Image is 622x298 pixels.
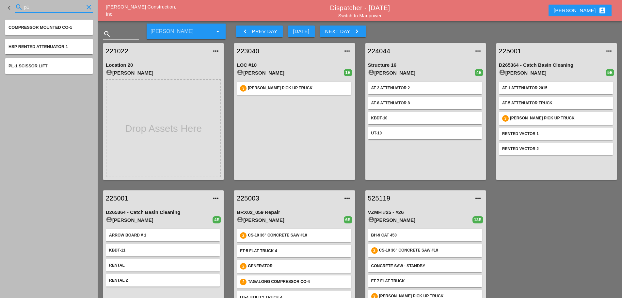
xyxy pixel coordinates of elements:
div: AT-5 Attenuator Truck [502,100,610,106]
div: RENTAL [109,262,216,268]
div: Structure 16 [368,61,483,69]
div: 3 [240,85,247,92]
div: Arrow Board # 1 [109,232,216,238]
a: Dispatcher - [DATE] [330,4,390,11]
i: account_circle [237,69,243,76]
div: Tagalong Compressor CO-4 [248,279,347,285]
i: more_horiz [343,47,351,55]
div: 2 [240,263,247,270]
a: [PERSON_NAME] Construction, Inc. [106,4,176,17]
button: [DATE] [288,26,315,37]
button: Prev Day [236,26,282,37]
div: 2 [371,247,378,254]
div: LOC #10 [237,61,352,69]
i: more_horiz [474,194,482,202]
div: AT-2 Attenuator 2 [371,85,479,91]
div: [PERSON_NAME] [368,69,475,77]
div: FT-5 Flat Truck 4 [240,248,347,254]
a: 225003 [237,193,339,203]
div: 13E [472,216,483,223]
div: FT-7 Flat Truck [371,278,479,284]
div: 4E [213,216,221,223]
div: Rented Vactor 1 [502,131,610,137]
div: AT-8 ATTENUATOR 8 [371,100,479,106]
div: AT-1 Attenuator 2015 [502,85,610,91]
div: Rental 2 [109,277,216,283]
div: Prev Day [241,27,277,35]
button: Next Day [320,26,366,37]
i: account_circle [106,216,112,223]
div: [PERSON_NAME] [237,69,343,77]
div: BRX02_059 Repair [237,209,352,216]
button: [PERSON_NAME] [549,5,612,16]
div: [PERSON_NAME] [237,216,343,224]
i: search [103,30,111,38]
div: 5E [606,69,614,76]
i: more_horiz [212,47,220,55]
i: account_circle [368,69,375,76]
a: Switch to Manpower [338,13,382,18]
div: Location 20 [106,61,221,69]
i: keyboard_arrow_left [241,27,249,35]
div: D265364 - Catch Basin Cleaning [106,209,221,216]
i: arrow_drop_down [214,27,222,35]
div: [PERSON_NAME] [554,7,606,14]
div: KBDT-11 [109,247,216,253]
a: 221022 [106,46,208,56]
i: account_circle [237,216,243,223]
i: more_horiz [605,47,613,55]
div: VZMH #25 - #26 [368,209,483,216]
div: 1E [344,69,352,76]
div: 2 [240,279,247,285]
a: 225001 [106,193,208,203]
i: keyboard_arrow_left [5,4,13,12]
i: more_horiz [343,194,351,202]
div: KBDT-10 [371,115,479,121]
i: account_circle [368,216,375,223]
i: more_horiz [474,47,482,55]
i: clear [85,3,93,11]
span: PL-1 Scissor lift [8,63,47,68]
span: Compressor Mounted CO-1 [8,25,72,30]
div: 2 [240,232,247,239]
div: CS-10 36" Concrete saw #10 [248,232,347,239]
i: keyboard_arrow_right [353,27,361,35]
div: [PERSON_NAME] Pick up Truck [248,85,347,92]
div: 4E [475,69,483,76]
i: more_horiz [212,194,220,202]
div: [DATE] [293,28,310,35]
div: 6E [344,216,352,223]
div: UT-10 [371,130,479,136]
i: account_circle [499,69,505,76]
i: account_box [598,7,606,14]
div: [PERSON_NAME] Pick up Truck [510,115,610,122]
div: BH-9 Cat 450 [371,232,479,238]
div: [PERSON_NAME] [106,216,213,224]
div: [PERSON_NAME] [106,69,221,77]
div: D265364 - Catch Basin Cleaning [499,61,614,69]
div: Next Day [325,27,361,35]
a: 225001 [499,46,601,56]
i: account_circle [106,69,112,76]
div: Concrete Saw - Standby [371,263,479,269]
div: CS-10 36" Concrete saw #10 [379,247,479,254]
div: Rented Vactor 2 [502,146,610,152]
div: [PERSON_NAME] [368,216,472,224]
input: Search for equipment [24,2,84,12]
a: 223040 [237,46,339,56]
span: HSP rented attenuator 1 [8,44,68,49]
a: 525119 [368,193,470,203]
div: [PERSON_NAME] [499,69,606,77]
div: Generator [248,263,347,270]
a: 224044 [368,46,470,56]
div: 3 [502,115,509,122]
i: search [15,3,23,11]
